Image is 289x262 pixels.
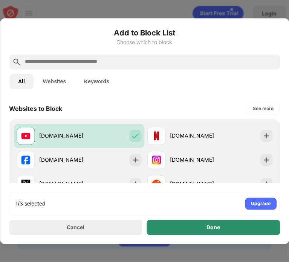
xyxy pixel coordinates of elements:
[152,179,161,188] img: favicons
[9,39,280,45] div: Choose which to block
[21,131,30,140] img: favicons
[75,74,118,89] button: Keywords
[170,132,214,140] div: [DOMAIN_NAME]
[67,224,84,231] div: Cancel
[170,156,214,164] div: [DOMAIN_NAME]
[12,57,21,66] img: search.svg
[9,105,62,112] div: Websites to Block
[39,132,83,140] div: [DOMAIN_NAME]
[152,131,161,140] img: favicons
[15,200,46,207] div: 1/3 selected
[39,156,83,164] div: [DOMAIN_NAME]
[9,74,34,89] button: All
[170,180,214,188] div: [DOMAIN_NAME]
[152,155,161,164] img: favicons
[34,74,75,89] button: Websites
[21,179,30,188] img: favicons
[39,180,83,188] div: [DOMAIN_NAME]
[206,224,220,230] div: Done
[9,27,280,38] h6: Add to Block List
[21,155,30,164] img: favicons
[251,200,271,207] div: Upgrade
[253,105,274,112] div: See more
